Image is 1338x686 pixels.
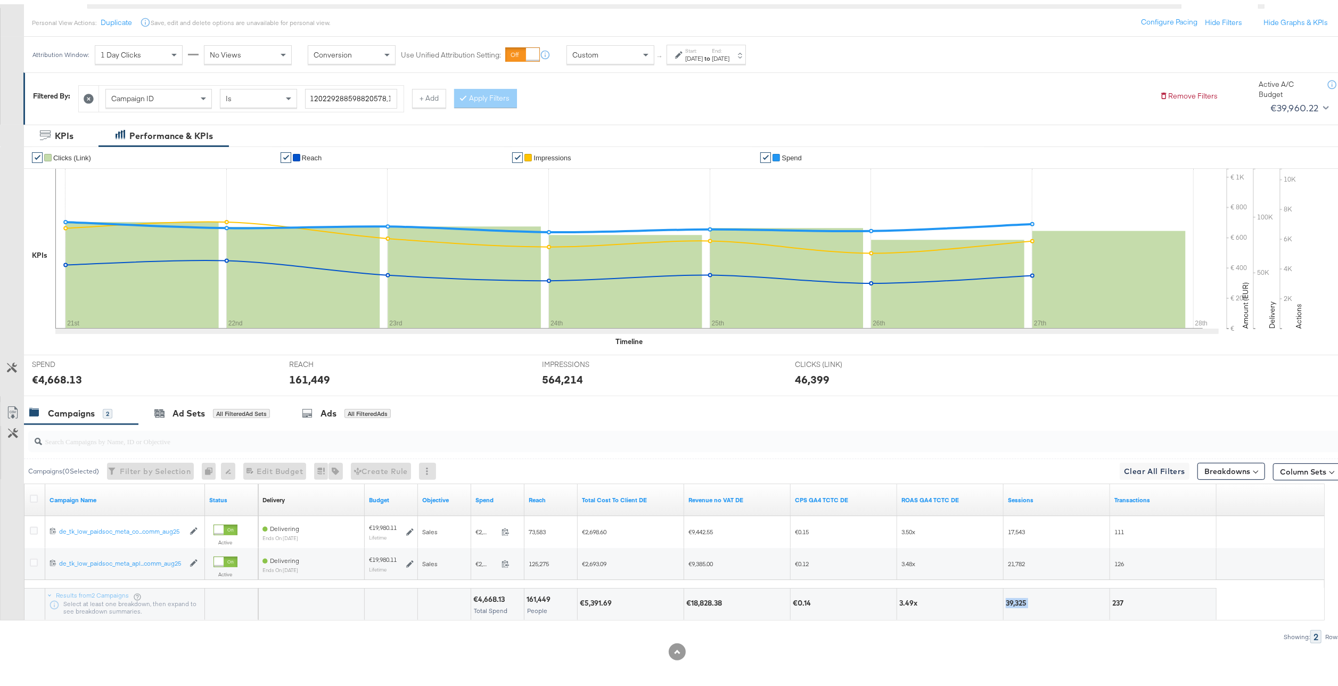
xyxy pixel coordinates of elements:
button: €39,960.22 [1266,95,1331,112]
button: Configure Pacing [1134,9,1205,28]
sub: Lifetime [369,562,387,568]
a: de_tk_low_paidsoc_meta_apl...comm_aug25 [59,555,184,564]
span: 3.48x [901,556,915,563]
a: ✔ [281,148,291,159]
sub: ends on [DATE] [262,563,299,569]
button: Clear All Filters [1120,459,1189,476]
div: €5,391.69 [580,594,615,604]
span: 3.50x [901,524,915,532]
a: ✔ [32,148,43,159]
span: ↑ [655,51,666,54]
div: [DATE] [712,50,729,59]
label: End: [712,43,729,50]
span: SPEND [32,355,112,365]
span: Total Spend [474,602,507,610]
div: Active A/C Budget [1259,75,1317,95]
div: 3.49x [899,594,921,604]
button: Breakdowns [1197,459,1265,476]
a: Sessions - GA Sessions - The total number of sessions [1008,492,1106,500]
button: + Add [412,85,446,104]
div: Personal View Actions: [32,14,96,23]
div: 161,449 [289,367,330,383]
div: Campaigns [48,403,95,415]
div: Ad Sets [173,403,205,415]
div: Timeline [616,332,643,342]
sub: Lifetime [369,530,387,536]
a: de_tk_low_paidsoc_meta_co...comm_aug25 [59,523,184,532]
div: Save, edit and delete options are unavailable for personal view. [151,14,330,23]
span: Campaign ID [111,89,154,99]
div: Attribution Window: [32,47,89,54]
span: Is [226,89,232,99]
span: Spend [782,150,802,158]
input: Search Campaigns by Name, ID or Objective [42,422,1218,443]
span: Sales [422,524,438,532]
span: 17,543 [1008,524,1025,532]
span: €0.15 [795,524,809,532]
span: REACH [289,355,369,365]
div: €19,980.11 [369,551,397,560]
span: Impressions [533,150,571,158]
span: Conversion [314,46,352,55]
label: Active [214,567,237,574]
a: The maximum amount you're willing to spend on your ads, on average each day or over the lifetime ... [369,492,414,500]
div: All Filtered Ads [344,405,391,414]
label: Active [214,535,237,542]
span: €2,331.68 [475,556,497,563]
span: 111 [1114,524,1124,532]
span: Reach [302,150,322,158]
span: €0.12 [795,556,809,563]
span: €2,336.45 [475,524,497,532]
a: ✔ [760,148,771,159]
button: Duplicate [101,13,132,23]
a: CPS using GA4 data and TCTC for DE [795,492,893,500]
span: Clear All Filters [1124,461,1185,474]
div: €4,668.13 [473,590,508,600]
span: €2,698.60 [582,524,606,532]
span: 125,275 [529,556,549,563]
div: [DATE] [685,50,703,59]
div: 39,325 [1006,594,1030,604]
text: Amount (EUR) [1241,278,1250,324]
div: All Filtered Ad Sets [213,405,270,414]
span: 126 [1114,556,1124,563]
div: 0 [202,459,221,476]
span: Custom [572,46,598,55]
div: 2 [103,405,112,414]
span: Clicks (Link) [53,150,91,158]
div: €19,980.11 [369,519,397,528]
div: 46,399 [795,367,830,383]
div: Filtered By: [33,87,70,97]
a: Shows the current state of your Ad Campaign. [209,492,254,500]
span: €9,385.00 [688,556,713,563]
div: 564,214 [542,367,583,383]
a: ROAS GA4 DE for weekly reporting [901,492,999,500]
span: People [527,602,547,610]
div: €0.14 [793,594,814,604]
a: The total amount spent to date. [475,492,520,500]
div: de_tk_low_paidsoc_meta_co...comm_aug25 [59,523,184,532]
div: de_tk_low_paidsoc_meta_apl...comm_aug25 [59,555,184,563]
a: ✔ [512,148,523,159]
a: Your campaign name. [50,492,201,500]
span: 1 Day Clicks [101,46,141,55]
text: Actions [1294,299,1303,324]
div: Delivery [262,492,285,500]
label: Use Unified Attribution Setting: [401,46,501,56]
span: 73,583 [529,524,546,532]
button: Hide Graphs & KPIs [1263,13,1328,23]
a: Your campaign's objective. [422,492,467,500]
div: Campaigns ( 0 Selected) [28,462,99,472]
span: No Views [210,46,241,55]
span: Delivering [270,520,299,528]
a: The number of people your ad was served to. [529,492,573,500]
div: 237 [1112,594,1127,604]
span: CLICKS (LINK) [795,355,875,365]
span: €2,693.09 [582,556,606,563]
span: €9,442.55 [688,524,713,532]
div: Ads [321,403,336,415]
label: Start: [685,43,703,50]
div: Performance & KPIs [129,126,213,138]
div: €18,828.38 [686,594,725,604]
div: Showing: [1283,629,1310,636]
